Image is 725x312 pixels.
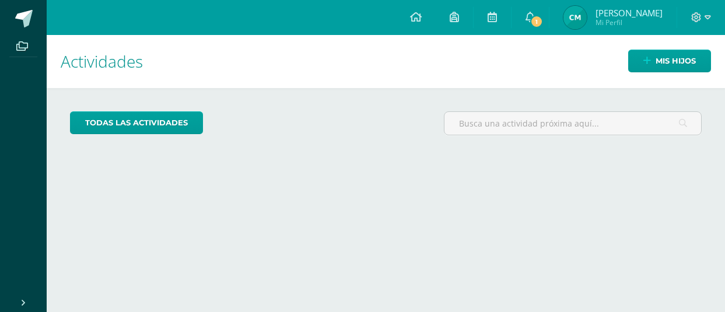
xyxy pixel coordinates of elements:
img: 5e8fb905cc6aa46706d5e7d96f398eea.png [563,6,587,29]
span: Mi Perfil [596,17,663,27]
input: Busca una actividad próxima aquí... [444,112,701,135]
span: 1 [530,15,543,28]
a: Mis hijos [628,50,711,72]
a: todas las Actividades [70,111,203,134]
h1: Actividades [61,35,711,88]
span: Mis hijos [656,50,696,72]
span: [PERSON_NAME] [596,7,663,19]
